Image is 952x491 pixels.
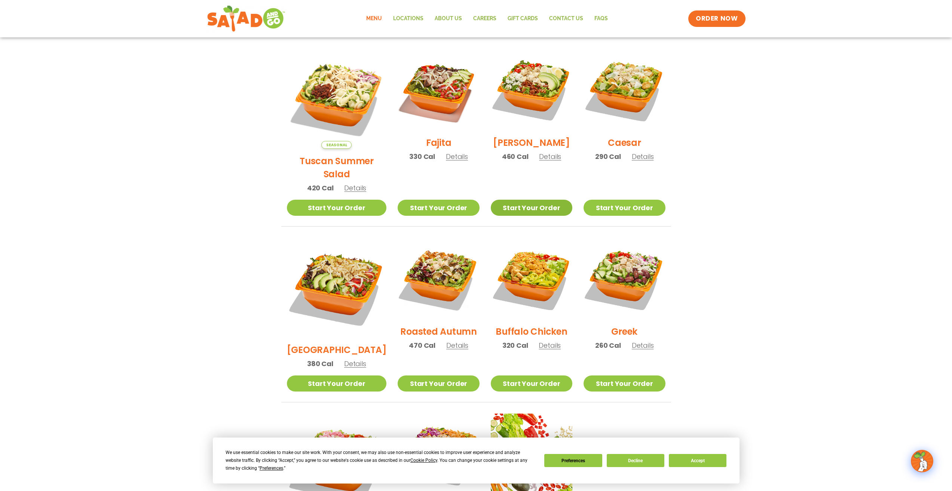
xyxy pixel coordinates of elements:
[584,200,665,216] a: Start Your Order
[608,136,641,149] h2: Caesar
[400,325,477,338] h2: Roasted Autumn
[361,10,388,27] a: Menu
[409,151,435,162] span: 330 Cal
[468,10,502,27] a: Careers
[388,10,429,27] a: Locations
[502,10,544,27] a: GIFT CARDS
[493,136,570,149] h2: [PERSON_NAME]
[398,375,479,392] a: Start Your Order
[595,340,621,350] span: 260 Cal
[611,325,637,338] h2: Greek
[307,359,333,369] span: 380 Cal
[496,325,567,338] h2: Buffalo Chicken
[398,200,479,216] a: Start Your Order
[307,183,334,193] span: 420 Cal
[589,10,613,27] a: FAQs
[446,152,468,161] span: Details
[595,151,621,162] span: 290 Cal
[287,200,387,216] a: Start Your Order
[544,10,589,27] a: Contact Us
[491,49,572,131] img: Product photo for Cobb Salad
[287,49,387,149] img: Product photo for Tuscan Summer Salad
[669,454,726,467] button: Accept
[226,449,535,472] div: We use essential cookies to make our site work. With your consent, we may also use non-essential ...
[502,151,529,162] span: 460 Cal
[584,238,665,319] img: Product photo for Greek Salad
[632,341,654,350] span: Details
[544,454,602,467] button: Preferences
[426,136,451,149] h2: Fajita
[584,49,665,131] img: Product photo for Caesar Salad
[491,200,572,216] a: Start Your Order
[491,238,572,319] img: Product photo for Buffalo Chicken Salad
[584,375,665,392] a: Start Your Order
[287,343,387,356] h2: [GEOGRAPHIC_DATA]
[429,10,468,27] a: About Us
[260,466,283,471] span: Preferences
[287,238,387,338] img: Product photo for BBQ Ranch Salad
[607,454,664,467] button: Decline
[446,341,468,350] span: Details
[344,359,366,368] span: Details
[539,341,561,350] span: Details
[696,14,738,23] span: ORDER NOW
[502,340,528,350] span: 320 Cal
[344,183,366,193] span: Details
[321,141,352,149] span: Seasonal
[539,152,561,161] span: Details
[632,152,654,161] span: Details
[912,451,933,472] img: wpChatIcon
[287,375,387,392] a: Start Your Order
[491,375,572,392] a: Start Your Order
[287,154,387,181] h2: Tuscan Summer Salad
[410,458,437,463] span: Cookie Policy
[398,49,479,131] img: Product photo for Fajita Salad
[398,238,479,319] img: Product photo for Roasted Autumn Salad
[207,4,286,34] img: new-SAG-logo-768×292
[688,10,745,27] a: ORDER NOW
[409,340,435,350] span: 470 Cal
[361,10,613,27] nav: Menu
[213,438,740,484] div: Cookie Consent Prompt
